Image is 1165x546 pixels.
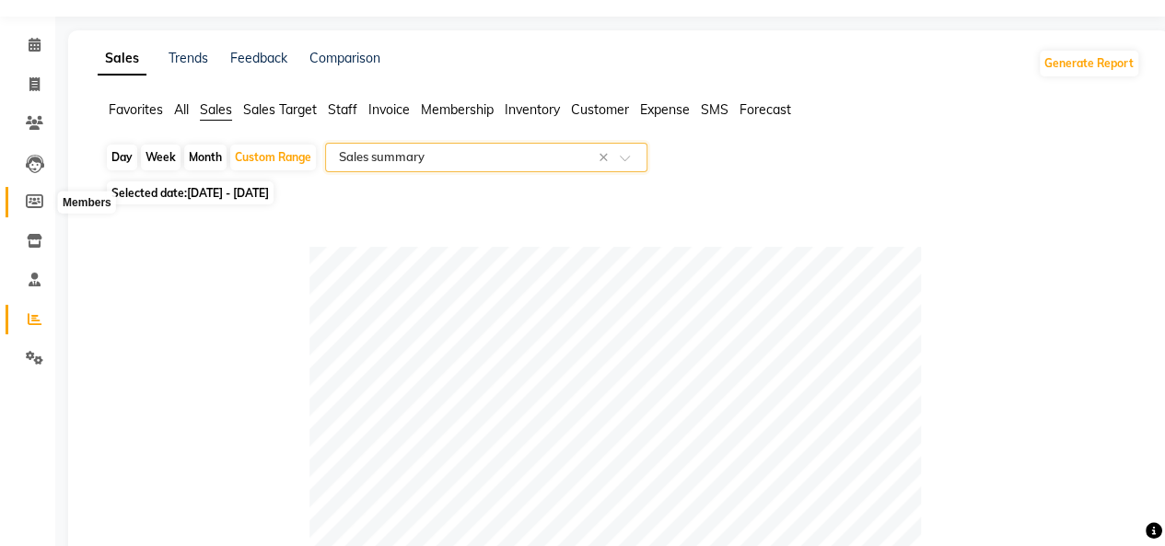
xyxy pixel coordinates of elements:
span: Sales [200,101,232,118]
a: Trends [169,50,208,66]
div: Members [58,192,116,214]
div: Week [141,145,181,170]
a: Sales [98,42,146,76]
span: Staff [328,101,357,118]
span: Membership [421,101,494,118]
div: Day [107,145,137,170]
span: Forecast [740,101,791,118]
div: Month [184,145,227,170]
a: Comparison [309,50,380,66]
span: Clear all [599,148,614,168]
span: SMS [701,101,728,118]
span: Expense [640,101,690,118]
span: Customer [571,101,629,118]
span: Sales Target [243,101,317,118]
div: Custom Range [230,145,316,170]
span: Inventory [505,101,560,118]
span: Selected date: [107,181,274,204]
a: Feedback [230,50,287,66]
span: [DATE] - [DATE] [187,186,269,200]
span: All [174,101,189,118]
span: Favorites [109,101,163,118]
span: Invoice [368,101,410,118]
button: Generate Report [1040,51,1138,76]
